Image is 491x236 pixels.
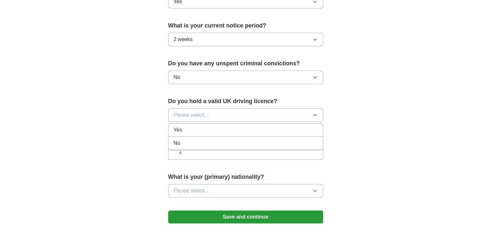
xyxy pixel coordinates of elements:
label: What is your (primary) nationality? [168,173,323,181]
label: Do you have any unspent criminal convictions? [168,59,323,68]
span: Please select... [174,111,209,119]
button: Save and continue [168,210,323,223]
button: 2 weeks [168,33,323,46]
button: Please select... [168,184,323,198]
span: No [174,139,180,147]
span: 2 weeks [174,36,193,43]
span: Yes [174,126,182,134]
label: What is your current notice period? [168,21,323,30]
span: Please select... [174,187,209,195]
span: No [174,73,180,81]
button: Please select... [168,108,323,122]
label: Do you hold a valid UK driving licence? [168,97,323,106]
button: No [168,70,323,84]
